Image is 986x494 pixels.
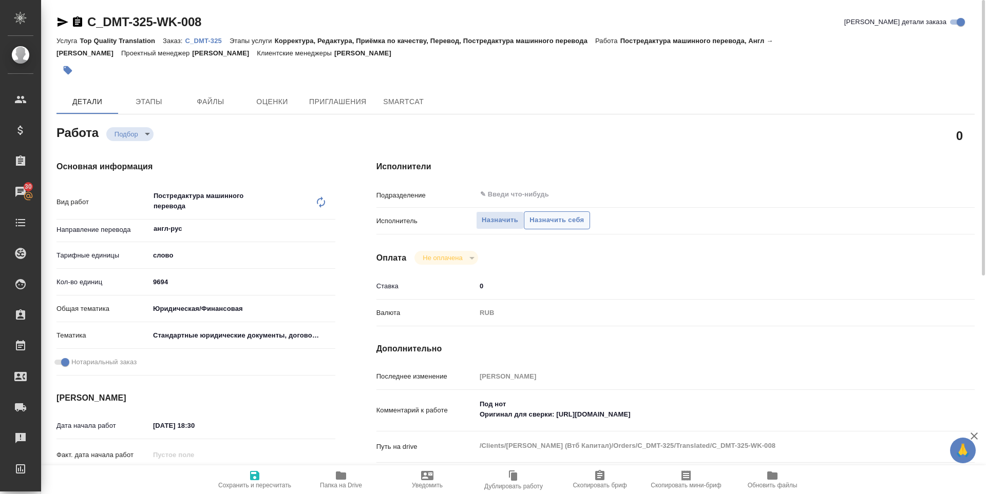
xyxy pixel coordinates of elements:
a: 30 [3,179,39,205]
button: Уведомить [384,465,470,494]
span: Приглашения [309,95,367,108]
span: SmartCat [379,95,428,108]
p: Top Quality Translation [80,37,163,45]
p: Проектный менеджер [121,49,192,57]
div: Подбор [106,127,154,141]
h4: Основная информация [56,161,335,173]
h4: Дополнительно [376,343,975,355]
p: [PERSON_NAME] [192,49,257,57]
span: Файлы [186,95,235,108]
span: Скопировать бриф [573,482,627,489]
p: Услуга [56,37,80,45]
p: Кол-во единиц [56,277,149,287]
button: Дублировать работу [470,465,557,494]
p: [PERSON_NAME] [334,49,399,57]
button: Не оплачена [420,253,465,262]
span: 30 [18,182,38,192]
div: RUB [476,304,925,322]
div: Стандартные юридические документы, договоры, уставы [149,327,335,344]
span: Оценки [248,95,297,108]
button: Обновить файлы [729,465,816,494]
span: Обновить файлы [748,482,798,489]
span: Детали [63,95,112,108]
h2: 0 [956,127,963,144]
input: ✎ Введи что-нибудь [149,274,335,289]
button: Сохранить и пересчитать [212,465,298,494]
input: ✎ Введи что-нибудь [476,279,925,293]
span: Дублировать работу [484,483,543,490]
span: Нотариальный заказ [71,357,137,367]
p: Подразделение [376,190,476,201]
p: Валюта [376,308,476,318]
p: Общая тематика [56,304,149,314]
p: Корректура, Редактура, Приёмка по качеству, Перевод, Постредактура машинного перевода [275,37,595,45]
button: Назначить [476,211,524,229]
p: Факт. дата начала работ [56,450,149,460]
button: Open [919,193,921,195]
button: 🙏 [950,438,976,463]
p: Последнее изменение [376,371,476,382]
p: Заказ: [163,37,185,45]
button: Добавить тэг [56,59,79,82]
button: Папка на Drive [298,465,384,494]
h2: Работа [56,123,99,141]
span: Сохранить и пересчитать [218,482,291,489]
input: ✎ Введи что-нибудь [149,418,239,433]
p: Комментарий к работе [376,405,476,416]
button: Скопировать мини-бриф [643,465,729,494]
textarea: Под нот Оригинал для сверки: [URL][DOMAIN_NAME] [476,396,925,423]
button: Скопировать бриф [557,465,643,494]
h4: Исполнители [376,161,975,173]
p: Тематика [56,330,149,341]
span: Этапы [124,95,174,108]
a: C_DMT-325-WK-008 [87,15,201,29]
p: Тарифные единицы [56,250,149,261]
p: Работа [595,37,620,45]
button: Назначить себя [524,211,590,229]
input: Пустое поле [476,369,925,384]
button: Скопировать ссылку для ЯМессенджера [56,16,69,28]
button: Скопировать ссылку [71,16,84,28]
p: Направление перевода [56,225,149,235]
p: Клиентские менеджеры [257,49,334,57]
textarea: /Clients/[PERSON_NAME] (Втб Капитал)/Orders/C_DMT-325/Translated/C_DMT-325-WK-008 [476,437,925,455]
p: Ставка [376,281,476,291]
div: Юридическая/Финансовая [149,300,335,318]
p: Этапы услуги [230,37,275,45]
input: ✎ Введи что-нибудь [479,188,887,201]
p: Дата начала работ [56,421,149,431]
span: Назначить [482,214,518,226]
span: [PERSON_NAME] детали заказа [844,17,946,27]
button: Подбор [111,130,141,139]
span: Папка на Drive [320,482,362,489]
span: Скопировать мини-бриф [651,482,721,489]
a: C_DMT-325 [185,36,230,45]
span: Назначить себя [529,214,584,226]
h4: Оплата [376,252,407,264]
p: Путь на drive [376,442,476,452]
div: слово [149,247,335,264]
span: 🙏 [954,440,972,461]
input: Пустое поле [149,447,239,462]
p: Вид работ [56,197,149,207]
p: Исполнитель [376,216,476,226]
div: Подбор [414,251,478,265]
p: C_DMT-325 [185,37,230,45]
button: Open [330,228,332,230]
h4: [PERSON_NAME] [56,392,335,404]
span: Уведомить [412,482,443,489]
